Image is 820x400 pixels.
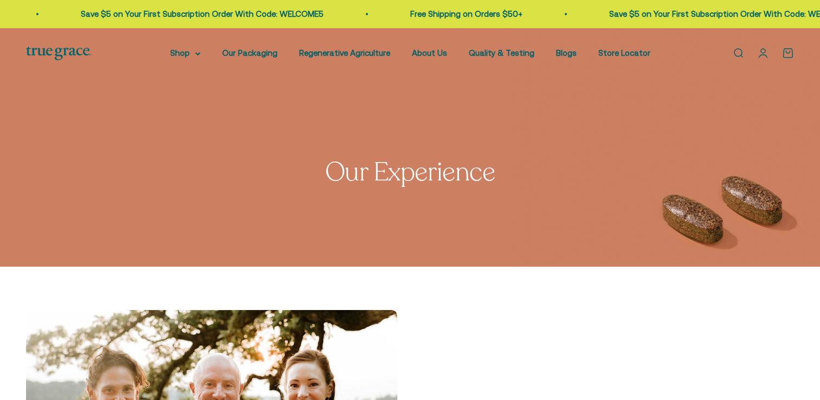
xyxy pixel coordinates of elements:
a: Blogs [556,48,577,57]
a: Quality & Testing [469,48,534,57]
a: About Us [412,48,447,57]
a: Regenerative Agriculture [299,48,390,57]
p: Save $5 on Your First Subscription Order With Code: WELCOME5 [69,8,312,21]
split-lines: Our Experience [325,154,495,190]
summary: Shop [170,47,201,60]
a: Store Locator [598,48,650,57]
a: Our Packaging [222,48,277,57]
a: Free Shipping on Orders $50+ [398,9,511,18]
